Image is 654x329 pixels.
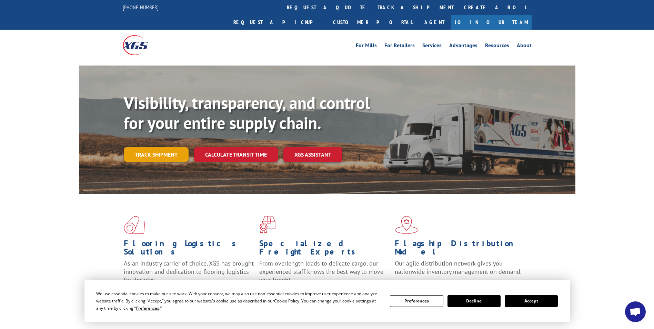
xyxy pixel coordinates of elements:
button: Preferences [390,295,443,307]
button: Decline [447,295,501,307]
span: Our agile distribution network gives you nationwide inventory management on demand. [395,259,522,276]
img: xgs-icon-total-supply-chain-intelligence-red [124,216,145,234]
p: From overlength loads to delicate cargo, our experienced staff knows the best way to move your fr... [259,259,390,290]
a: For Mills [356,43,377,50]
a: Agent [417,15,451,30]
a: Customer Portal [328,15,417,30]
b: Visibility, transparency, and control for your entire supply chain. [124,92,370,133]
a: Track shipment [124,147,189,162]
a: Join Our Team [451,15,532,30]
div: Cookie Consent Prompt [84,280,570,322]
a: Advantages [449,43,477,50]
a: About [517,43,532,50]
a: Resources [485,43,509,50]
a: Calculate transit time [194,147,278,162]
a: Request a pickup [228,15,328,30]
img: xgs-icon-focused-on-flooring-red [259,216,275,234]
span: As an industry carrier of choice, XGS has brought innovation and dedication to flooring logistics... [124,259,254,284]
a: For Retailers [384,43,415,50]
a: XGS ASSISTANT [283,147,342,162]
img: xgs-icon-flagship-distribution-model-red [395,216,419,234]
a: [PHONE_NUMBER] [123,4,159,11]
a: Services [422,43,442,50]
span: Preferences [136,305,159,311]
div: Open chat [625,301,646,322]
h1: Specialized Freight Experts [259,239,390,259]
h1: Flooring Logistics Solutions [124,239,254,259]
button: Accept [505,295,558,307]
span: Cookie Policy [274,298,299,304]
h1: Flagship Distribution Model [395,239,525,259]
div: We use essential cookies to make our site work. With your consent, we may also use non-essential ... [96,290,382,312]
